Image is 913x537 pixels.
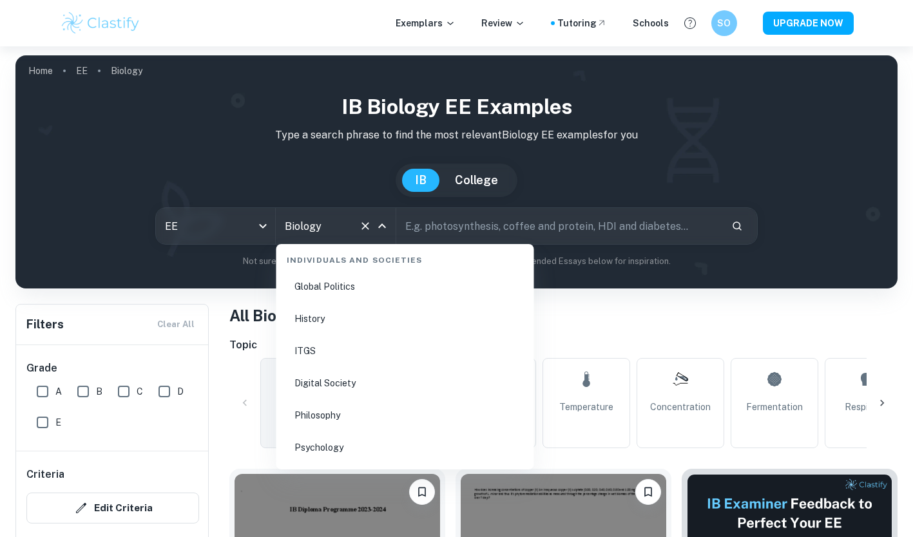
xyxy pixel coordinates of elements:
button: Clear [356,217,374,235]
button: Bookmark [635,479,661,505]
a: Tutoring [557,16,607,30]
li: Global Politics [282,272,529,301]
span: E [55,415,61,429]
span: Temperature [559,400,613,414]
p: Not sure what to search for? You can always look through our example Extended Essays below for in... [26,255,887,268]
span: C [137,384,143,399]
button: Help and Feedback [679,12,701,34]
img: Clastify logo [60,10,142,36]
img: profile cover [15,55,898,288]
li: Philosophy [282,400,529,430]
h1: IB Biology EE examples [26,91,887,122]
span: B [96,384,102,399]
h6: SO [716,16,731,30]
div: Individuals and Societies [282,244,529,271]
li: ITGS [282,336,529,366]
button: Search [726,215,748,237]
li: Digital Society [282,368,529,398]
a: Schools [633,16,669,30]
li: Psychology [282,433,529,462]
button: Edit Criteria [26,493,199,523]
h6: Topic [229,337,898,353]
button: College [442,169,511,192]
li: History [282,304,529,334]
p: Review [481,16,525,30]
p: Type a search phrase to find the most relevant Biology EE examples for you [26,127,887,143]
button: SO [711,10,737,36]
h6: Criteria [26,467,64,482]
button: Close [373,217,391,235]
div: EE [156,208,276,244]
input: E.g. photosynthesis, coffee and protein, HDI and diabetes... [396,208,721,244]
p: Exemplars [396,16,456,30]
a: EE [76,62,88,80]
span: Fermentation [746,400,803,414]
a: Home [28,62,53,80]
span: A [55,384,62,399]
button: IB [402,169,439,192]
button: Bookmark [409,479,435,505]
h1: All Biology EE Examples [229,304,898,327]
button: UPGRADE NOW [763,12,854,35]
h6: Grade [26,361,199,376]
p: Biology [111,64,142,78]
span: D [177,384,184,399]
span: Concentration [650,400,711,414]
span: Respiration [845,400,892,414]
h6: Filters [26,316,64,334]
